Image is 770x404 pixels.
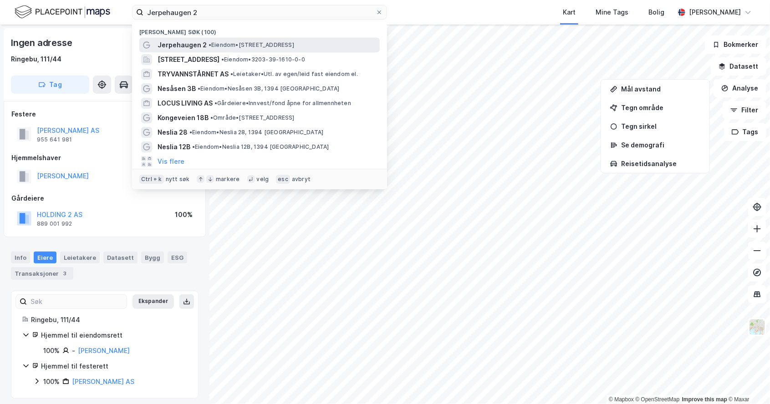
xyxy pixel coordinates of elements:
a: Mapbox [609,396,634,403]
button: Datasett [711,57,766,76]
div: 3 [61,269,70,278]
button: Filter [723,101,766,119]
div: Tegn sirkel [621,122,700,130]
button: Bokmerker [705,35,766,54]
div: Festere [11,109,198,120]
div: Ctrl + k [139,175,164,184]
span: • [230,71,233,77]
span: • [189,129,192,136]
a: [PERSON_NAME] AS [72,378,134,385]
button: Tags [724,123,766,141]
img: Z [749,318,766,336]
a: OpenStreetMap [636,396,680,403]
span: Eiendom • Neslia 28, 1394 [GEOGRAPHIC_DATA] [189,129,323,136]
div: ESG [168,252,187,263]
div: Bygg [141,252,164,263]
span: • [209,41,211,48]
span: • [192,143,195,150]
span: Neslia 12B [158,141,190,152]
div: velg [257,176,269,183]
span: LOCUS LIVING AS [158,98,213,109]
span: Eiendom • 3203-39-1610-0-0 [221,56,305,63]
div: Gårdeiere [11,193,198,204]
div: Leietakere [60,252,100,263]
span: Område • [STREET_ADDRESS] [210,114,295,121]
span: Eiendom • [STREET_ADDRESS] [209,41,294,49]
div: Hjemmelshaver [11,152,198,163]
div: 100% [175,209,193,220]
span: • [221,56,224,63]
div: [PERSON_NAME] [689,7,741,18]
span: TRYVANNSTÅRNET AS [158,69,229,80]
div: Tegn område [621,104,700,111]
div: [PERSON_NAME] søk (100) [132,21,387,38]
button: Ekspander [133,294,174,309]
div: Bolig [648,7,664,18]
div: Hjemmel til eiendomsrett [41,330,187,341]
span: • [198,85,200,92]
div: Se demografi [621,141,700,149]
div: esc [276,175,290,184]
button: Vis flere [158,156,184,167]
span: Jerpehaugen 2 [158,40,207,50]
div: avbryt [292,176,311,183]
div: Ingen adresse [11,35,74,50]
div: 100% [43,376,60,387]
span: Leietaker • Utl. av egen/leid fast eiendom el. [230,71,358,78]
div: Ringebu, 111/44 [31,314,187,325]
div: Kart [563,7,576,18]
div: Datasett [103,252,138,263]
div: 955 641 981 [37,136,72,143]
div: Mine Tags [596,7,628,18]
span: Gårdeiere • Innvest/fond åpne for allmennheten [214,100,351,107]
div: Mål avstand [621,85,700,93]
div: Ringebu, 111/44 [11,54,61,65]
div: markere [216,176,240,183]
span: Neslia 28 [158,127,188,138]
a: Improve this map [682,396,727,403]
div: nytt søk [166,176,190,183]
span: • [210,114,213,121]
input: Søk på adresse, matrikkel, gårdeiere, leietakere eller personer [143,5,376,19]
button: Tag [11,76,89,94]
span: Nesåsen 3B [158,83,196,94]
span: • [214,100,217,106]
button: Analyse [714,79,766,97]
span: Eiendom • Neslia 12B, 1394 [GEOGRAPHIC_DATA] [192,143,329,151]
div: 100% [43,345,60,356]
div: Hjemmel til festerett [41,361,187,372]
div: 889 001 992 [37,220,72,227]
span: Kongeveien 18B [158,112,209,123]
div: - [72,345,75,356]
div: Eiere [34,252,56,263]
span: Eiendom • Nesåsen 3B, 1394 [GEOGRAPHIC_DATA] [198,85,340,92]
div: Transaksjoner [11,267,73,280]
input: Søk [27,295,127,308]
span: [STREET_ADDRESS] [158,54,219,65]
a: [PERSON_NAME] [78,347,130,354]
img: logo.f888ab2527a4732fd821a326f86c7f29.svg [15,4,110,20]
iframe: Chat Widget [724,360,770,404]
div: Reisetidsanalyse [621,160,700,167]
div: Info [11,252,30,263]
div: Kontrollprogram for chat [724,360,770,404]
